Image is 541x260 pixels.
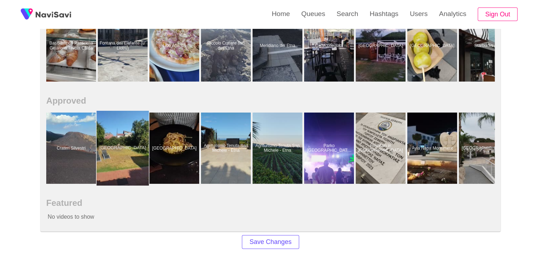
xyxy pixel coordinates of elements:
[98,10,149,82] a: Fontana dell'Elefante (uʻ Liotru)Fontana dell'Elefante (uʻ Liotru)
[46,10,98,82] a: Bar Samperi Pasticeria Gelateria Tavola CaldaBar Samperi Pasticeria Gelateria Tavola Calda
[478,7,518,21] button: Sign Out
[407,10,459,82] a: [GEOGRAPHIC_DATA]Japan
[46,198,495,208] h2: Featured
[98,113,149,184] a: [GEOGRAPHIC_DATA]Etna Hotel
[459,113,510,184] a: [GEOGRAPHIC_DATA]Christofinia Hotel
[36,11,71,18] img: fireSpot
[304,10,356,82] a: CaffecollegiataCaffecollegiata
[18,5,36,23] img: fireSpot
[356,113,407,184] a: Fountain in [GEOGRAPHIC_DATA]Fountain in Central Square
[407,113,459,184] a: Ayia Napa MonumentAyia Napa Monument
[242,235,299,249] button: Save Changes
[46,96,495,106] h2: Approved
[201,10,253,82] a: Piccolo Cratere sud dell'EtnaPiccolo Cratere sud dell'Etna
[253,113,304,184] a: Agriturismo Tenuta San Michele - EtnaAgriturismo Tenuta San Michele - Etna
[46,113,98,184] a: Crateri SilvestriCrateri Silvestri
[149,10,201,82] a: Lido AtlantisLido Atlantis
[149,113,201,184] a: [GEOGRAPHIC_DATA]Etna Hotel
[304,113,356,184] a: Parko [GEOGRAPHIC_DATA][PERSON_NAME]Parko Paliatso Luna Park
[356,10,407,82] a: [GEOGRAPHIC_DATA]Etna Hotel
[201,113,253,184] a: Agriturismo Tenuta San Michele - EtnaAgriturismo Tenuta San Michele - Etna
[46,208,450,226] p: No videos to show
[253,10,304,82] a: Meridiano del EtnaMeridiano del Etna
[459,10,510,82] a: StarbucksStarbucks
